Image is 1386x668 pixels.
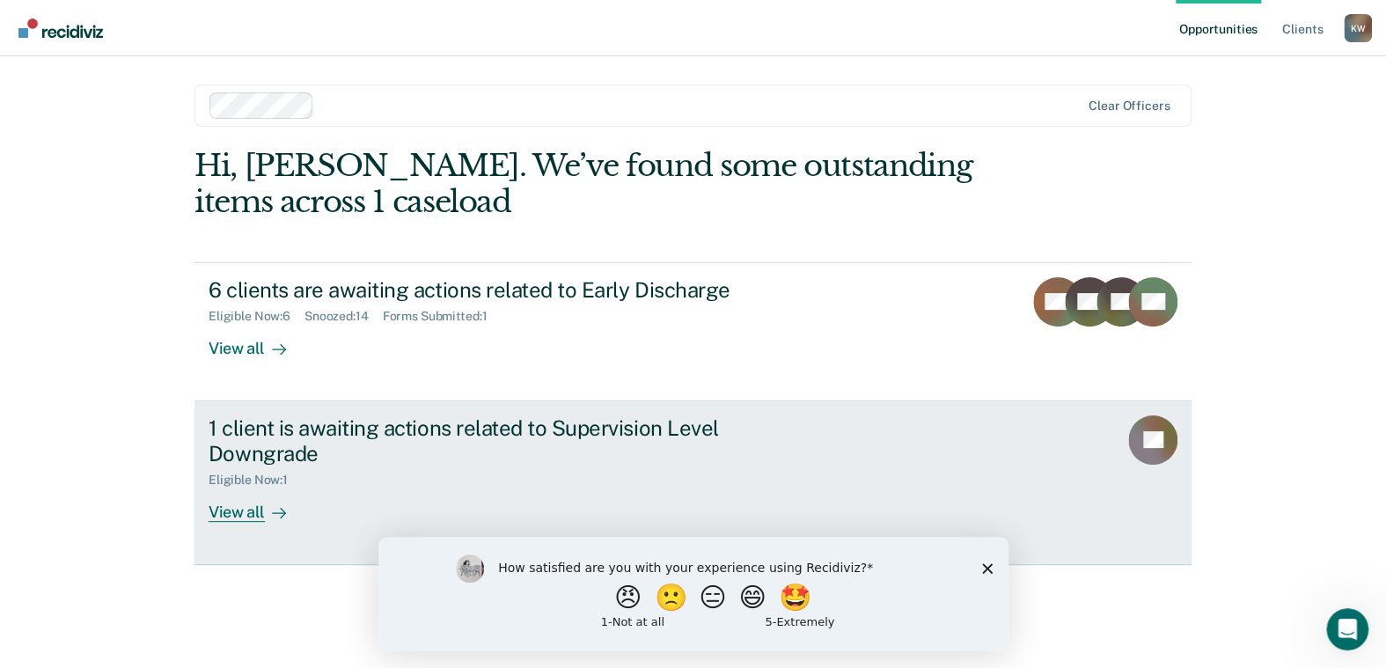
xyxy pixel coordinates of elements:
div: View all [209,324,307,358]
iframe: Survey by Kim from Recidiviz [378,537,1008,650]
div: Snoozed : 14 [304,309,383,324]
div: Eligible Now : 6 [209,309,304,324]
div: View all [209,488,307,522]
div: 6 clients are awaiting actions related to Early Discharge [209,277,826,303]
a: 6 clients are awaiting actions related to Early DischargeEligible Now:6Snoozed:14Forms Submitted:... [194,262,1192,401]
iframe: Intercom live chat [1326,608,1368,650]
div: Eligible Now : 1 [209,473,302,488]
div: Clear officers [1089,99,1170,114]
img: Recidiviz [18,18,103,38]
div: 1 client is awaiting actions related to Supervision Level Downgrade [209,415,826,466]
a: 1 client is awaiting actions related to Supervision Level DowngradeEligible Now:1View all [194,401,1192,565]
div: K W [1344,14,1372,42]
div: Forms Submitted : 1 [383,309,502,324]
button: Profile dropdown button [1344,14,1372,42]
div: Hi, [PERSON_NAME]. We’ve found some outstanding items across 1 caseload [194,148,993,220]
